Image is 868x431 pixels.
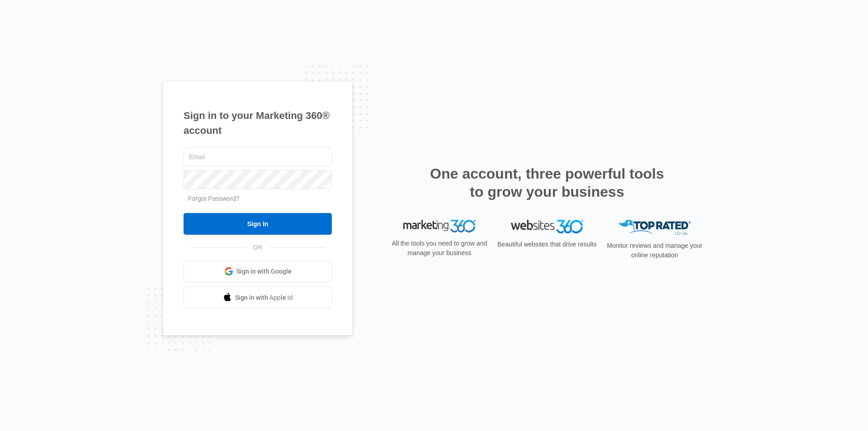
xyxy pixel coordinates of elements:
[184,108,332,138] h1: Sign in to your Marketing 360® account
[188,195,240,202] a: Forgot Password?
[389,239,490,258] p: All the tools you need to grow and manage your business
[236,267,292,276] span: Sign in with Google
[604,241,705,260] p: Monitor reviews and manage your online reputation
[184,213,332,235] input: Sign In
[511,220,583,233] img: Websites 360
[618,220,691,235] img: Top Rated Local
[403,220,476,232] img: Marketing 360
[427,165,667,201] h2: One account, three powerful tools to grow your business
[496,240,598,249] p: Beautiful websites that drive results
[235,293,293,303] span: Sign in with Apple Id
[184,260,332,282] a: Sign in with Google
[184,147,332,166] input: Email
[247,243,269,252] span: OR
[184,287,332,308] a: Sign in with Apple Id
